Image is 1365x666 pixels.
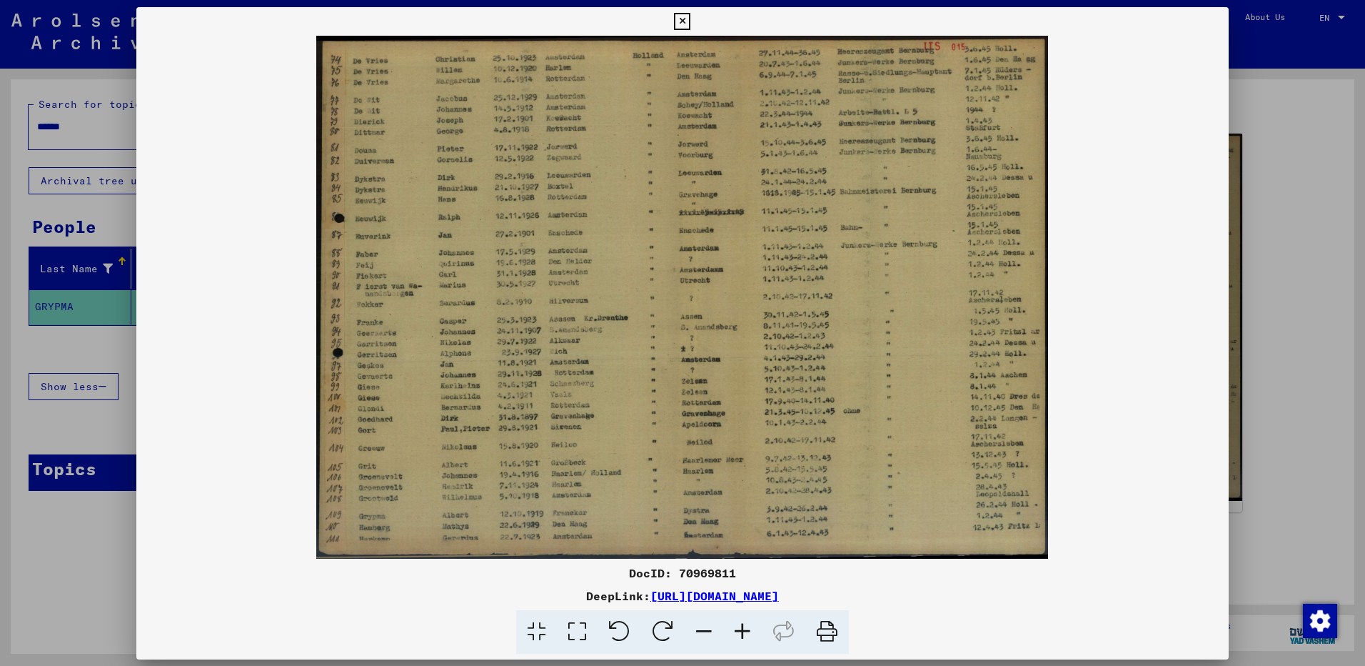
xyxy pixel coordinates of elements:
div: DocID: 70969811 [136,565,1229,582]
div: Change consent [1302,603,1336,637]
a: [URL][DOMAIN_NAME] [650,589,779,603]
img: Change consent [1303,604,1337,638]
img: 001.jpg [136,36,1229,559]
div: DeepLink: [136,587,1229,605]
